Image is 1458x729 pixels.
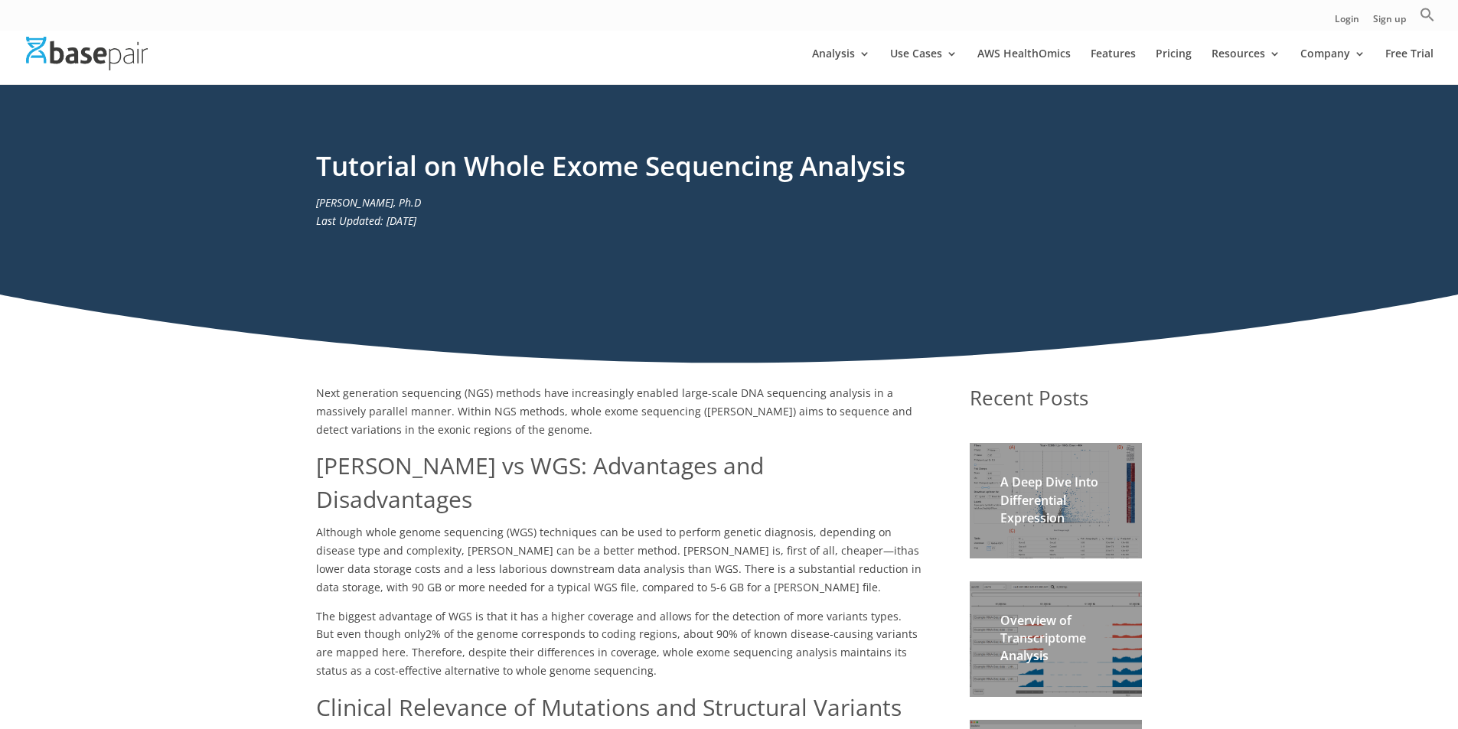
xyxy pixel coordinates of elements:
[1091,48,1136,84] a: Features
[316,543,921,594] span: has lower data storage costs and a less laborious downstream data analysis than WGS. There is a s...
[977,48,1071,84] a: AWS HealthOmics
[1420,7,1435,22] svg: Search
[1300,48,1365,84] a: Company
[1385,48,1434,84] a: Free Trial
[316,609,905,642] span: The biggest advantage of WGS is that it has a higher coverage and allows for the detection of mor...
[1156,48,1192,84] a: Pricing
[1420,7,1435,31] a: Search Icon Link
[1000,612,1111,673] h2: Overview of Transcriptome Analysis
[1212,48,1280,84] a: Resources
[970,384,1142,421] h1: Recent Posts
[316,386,912,437] span: Next generation sequencing (NGS) methods have increasingly enabled large-scale DNA sequencing ana...
[1373,15,1406,31] a: Sign up
[890,48,957,84] a: Use Cases
[316,147,1143,194] h1: Tutorial on Whole Exome Sequencing Analysis
[883,543,894,558] span: —
[1000,474,1111,535] h2: A Deep Dive Into Differential Expression
[316,626,918,678] span: 2% of the genome corresponds to coding regions, about 90% of known disease-causing variants are m...
[316,213,416,228] em: Last Updated: [DATE]
[316,449,925,523] h1: [PERSON_NAME] vs WGS: Advantages and Disadvantages
[316,525,901,558] span: Although whole genome sequencing (WGS) techniques can be used to perform genetic diagnosis, depen...
[812,48,870,84] a: Analysis
[316,195,421,210] em: [PERSON_NAME], Ph.D
[1335,15,1359,31] a: Login
[26,37,148,70] img: Basepair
